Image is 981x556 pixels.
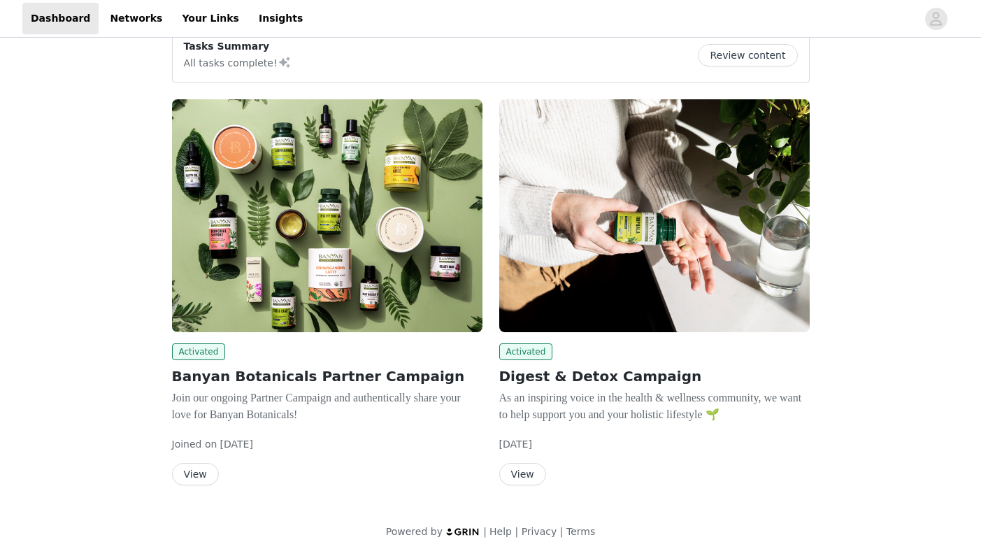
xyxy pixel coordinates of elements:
a: Terms [566,526,595,537]
h2: Banyan Botanicals Partner Campaign [172,366,482,387]
span: Joined on [172,439,217,450]
span: [DATE] [220,439,253,450]
span: As an inspiring voice in the health & wellness community, we want to help support you and your ho... [499,392,802,420]
p: Tasks Summary [184,39,292,54]
a: Networks [101,3,171,34]
a: View [499,469,546,480]
h2: Digest & Detox Campaign [499,366,810,387]
span: | [560,526,564,537]
a: View [172,469,219,480]
span: Activated [172,343,226,360]
span: Powered by [386,526,443,537]
a: Insights [250,3,311,34]
a: Your Links [173,3,248,34]
div: avatar [929,8,943,30]
span: | [515,526,518,537]
span: Join our ongoing Partner Campaign and authentically share your love for Banyan Botanicals! [172,392,461,420]
span: | [483,526,487,537]
a: Privacy [522,526,557,537]
button: View [499,463,546,485]
a: Help [489,526,512,537]
span: [DATE] [499,439,532,450]
img: Banyan Botanicals [499,99,810,332]
a: Dashboard [22,3,99,34]
span: Activated [499,343,553,360]
img: Banyan Botanicals [172,99,482,332]
p: All tasks complete! [184,54,292,71]
button: Review content [698,44,797,66]
button: View [172,463,219,485]
img: logo [445,527,480,536]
